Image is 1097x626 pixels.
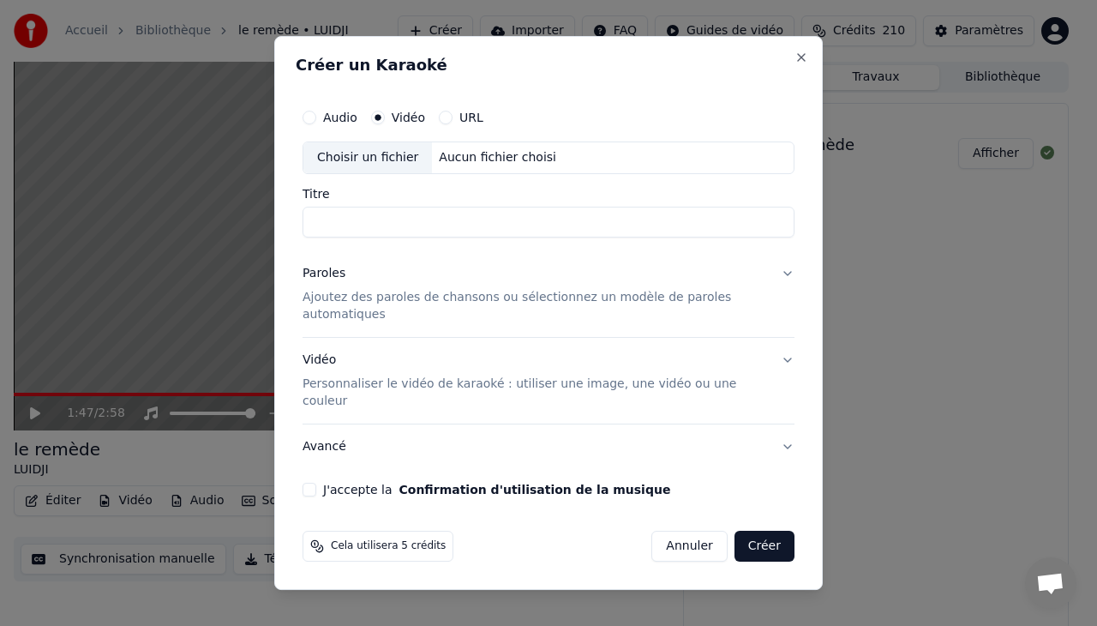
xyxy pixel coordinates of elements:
div: Paroles [303,265,345,282]
p: Ajoutez des paroles de chansons ou sélectionnez un modèle de paroles automatiques [303,289,767,323]
label: Audio [323,111,357,123]
label: Vidéo [392,111,425,123]
label: Titre [303,188,794,200]
label: URL [459,111,483,123]
div: Aucun fichier choisi [432,149,563,166]
div: Choisir un fichier [303,142,432,173]
label: J'accepte la [323,484,670,496]
button: Créer [734,531,794,562]
button: VidéoPersonnaliser le vidéo de karaoké : utiliser une image, une vidéo ou une couleur [303,338,794,424]
span: Cela utilisera 5 crédits [331,539,446,553]
button: ParolesAjoutez des paroles de chansons ou sélectionnez un modèle de paroles automatiques [303,251,794,337]
h2: Créer un Karaoké [296,57,801,73]
div: Vidéo [303,352,767,410]
p: Personnaliser le vidéo de karaoké : utiliser une image, une vidéo ou une couleur [303,376,767,410]
button: Annuler [651,531,727,562]
button: J'accepte la [399,484,670,496]
button: Avancé [303,424,794,469]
